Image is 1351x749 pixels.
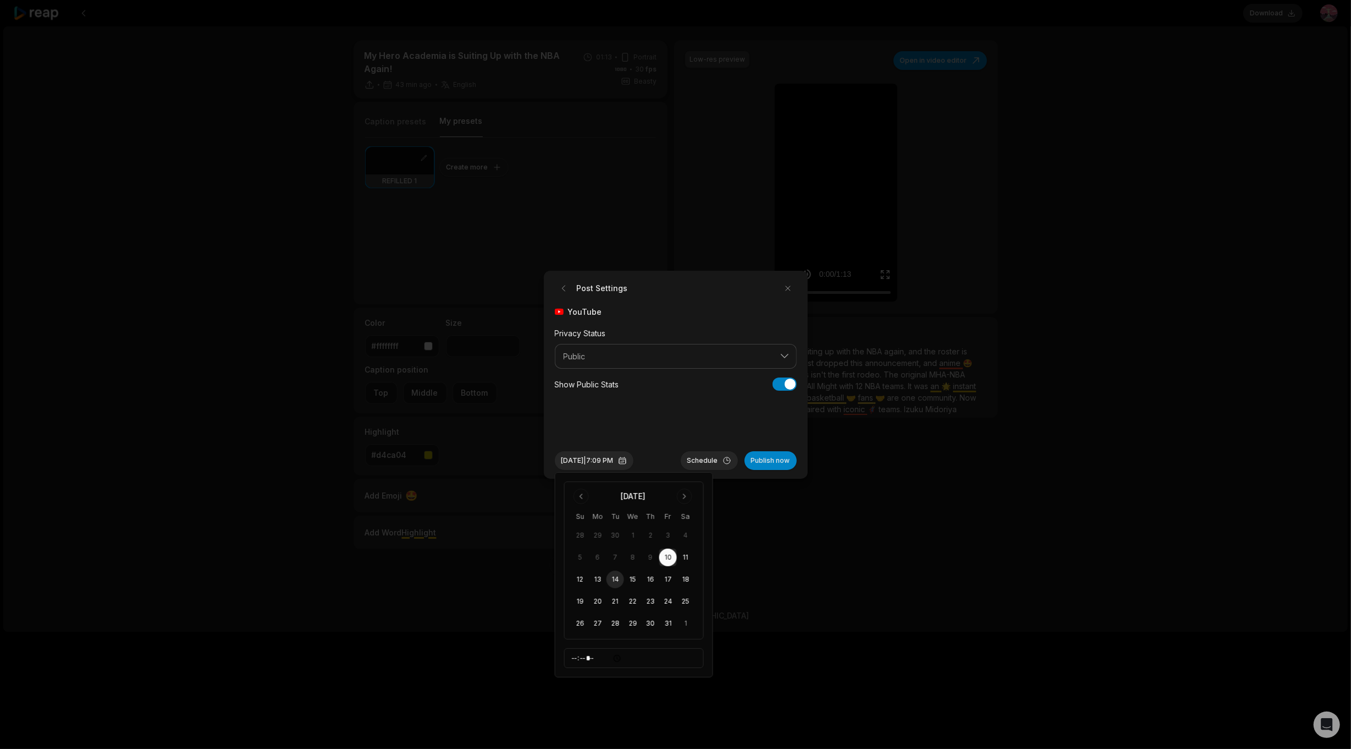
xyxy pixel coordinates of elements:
button: Schedule [681,451,738,470]
button: 13 [589,571,606,588]
button: 1 [677,615,694,632]
th: Sunday [571,511,589,522]
th: Tuesday [606,511,624,522]
button: 23 [642,593,659,610]
button: 27 [589,615,606,632]
button: Public [555,344,797,369]
button: 26 [571,615,589,632]
button: [DATE]|7:09 PM [555,451,633,470]
button: 29 [624,615,642,632]
button: 22 [624,593,642,610]
button: Go to next month [677,489,692,504]
th: Thursday [642,511,659,522]
button: 21 [606,593,624,610]
label: Privacy Status [555,329,606,338]
th: Wednesday [624,511,642,522]
button: 15 [624,571,642,588]
button: 12 [571,571,589,588]
th: Monday [589,511,606,522]
button: 18 [677,571,694,588]
button: 14 [606,571,624,588]
button: 11 [677,549,694,566]
span: YouTube [568,306,602,318]
button: 24 [659,593,677,610]
h2: Post Settings [555,280,628,297]
button: 20 [589,593,606,610]
button: Publish now [745,451,797,470]
button: 16 [642,571,659,588]
th: Friday [659,511,677,522]
div: Show Public Stats [555,379,619,390]
button: 19 [571,593,589,610]
button: 25 [677,593,694,610]
button: 30 [642,615,659,632]
div: [DATE] [620,491,645,502]
button: Go to previous month [574,489,589,504]
th: Saturday [677,511,694,522]
span: Public [564,352,773,362]
button: 17 [659,571,677,588]
button: 10 [659,549,677,566]
button: 31 [659,615,677,632]
button: 28 [606,615,624,632]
